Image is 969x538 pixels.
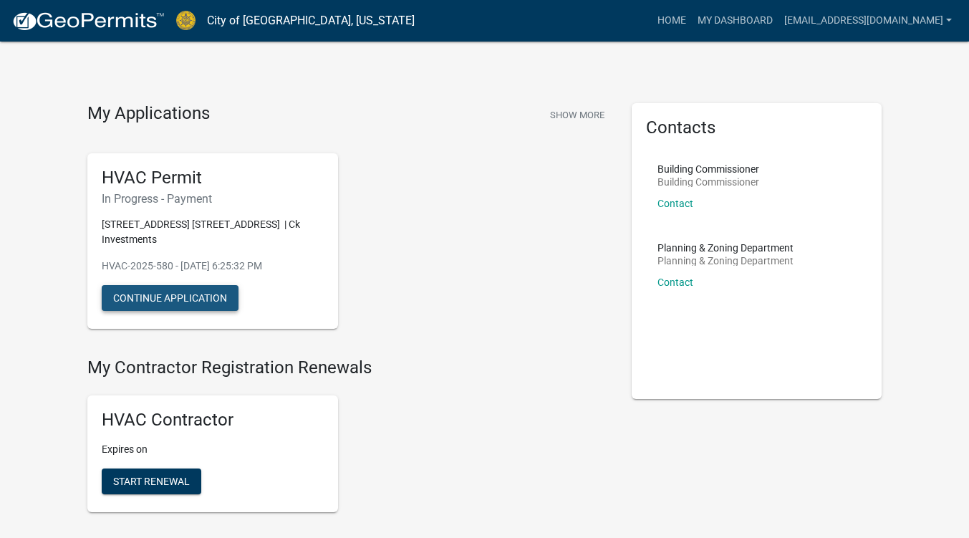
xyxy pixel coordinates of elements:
p: Planning & Zoning Department [657,256,794,266]
p: Building Commissioner [657,177,759,187]
h5: HVAC Permit [102,168,324,188]
p: [STREET_ADDRESS] [STREET_ADDRESS] | Ck Investments [102,217,324,247]
p: HVAC-2025-580 - [DATE] 6:25:32 PM [102,259,324,274]
a: City of [GEOGRAPHIC_DATA], [US_STATE] [207,9,415,33]
a: My Dashboard [692,7,778,34]
wm-registration-list-section: My Contractor Registration Renewals [87,357,610,524]
a: Contact [657,277,693,288]
p: Building Commissioner [657,164,759,174]
img: City of Jeffersonville, Indiana [176,11,196,30]
h4: My Contractor Registration Renewals [87,357,610,378]
button: Start Renewal [102,469,201,494]
span: Start Renewal [113,476,190,487]
p: Planning & Zoning Department [657,243,794,253]
h4: My Applications [87,103,210,125]
a: Contact [657,198,693,209]
p: Expires on [102,442,324,457]
h5: HVAC Contractor [102,410,324,431]
a: Home [652,7,692,34]
button: Show More [544,103,610,127]
h5: Contacts [646,117,868,138]
h6: In Progress - Payment [102,192,324,206]
button: Continue Application [102,285,238,311]
a: [EMAIL_ADDRESS][DOMAIN_NAME] [778,7,958,34]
